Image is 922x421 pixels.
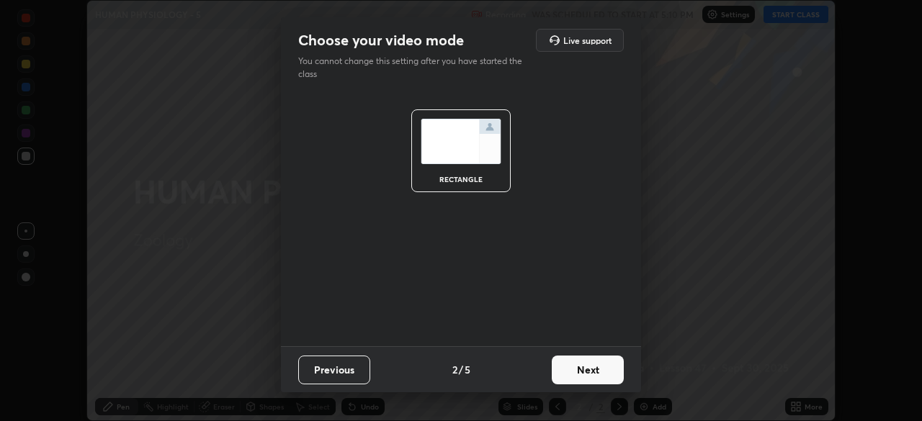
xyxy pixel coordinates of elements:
[552,356,624,384] button: Next
[298,31,464,50] h2: Choose your video mode
[459,362,463,377] h4: /
[563,36,612,45] h5: Live support
[432,176,490,183] div: rectangle
[421,119,501,164] img: normalScreenIcon.ae25ed63.svg
[465,362,470,377] h4: 5
[452,362,457,377] h4: 2
[298,356,370,384] button: Previous
[298,55,532,81] p: You cannot change this setting after you have started the class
